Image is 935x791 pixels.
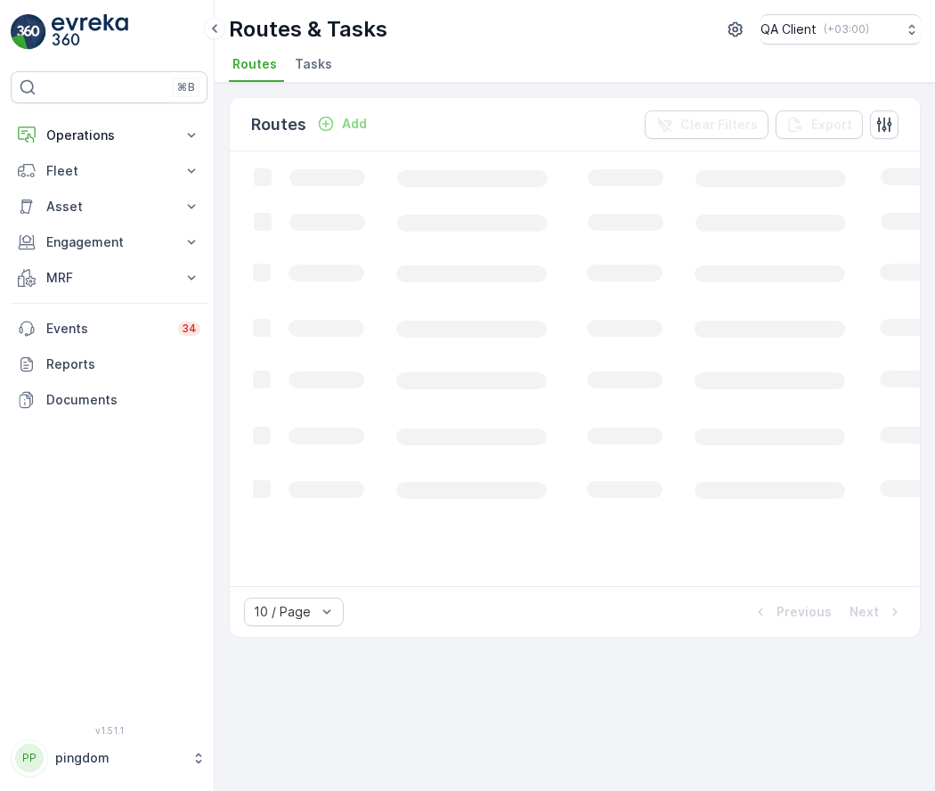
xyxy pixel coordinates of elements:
button: Engagement [11,224,207,260]
p: QA Client [760,20,817,38]
div: PP [15,744,44,772]
p: Operations [46,126,172,144]
p: ( +03:00 ) [824,22,869,37]
p: Engagement [46,233,172,251]
span: Tasks [295,55,332,73]
p: 34 [182,322,197,336]
a: Events34 [11,311,207,347]
p: Next [850,603,879,621]
button: Add [310,113,374,135]
button: Asset [11,189,207,224]
span: Routes [232,55,277,73]
img: logo_light-DOdMpM7g.png [52,14,128,50]
p: Routes & Tasks [229,15,387,44]
button: Clear Filters [645,110,768,139]
a: Documents [11,382,207,418]
p: Routes [251,112,306,137]
button: Next [848,601,906,623]
p: pingdom [55,749,183,767]
p: Documents [46,391,200,409]
button: Operations [11,118,207,153]
p: Events [46,320,167,338]
button: MRF [11,260,207,296]
p: Clear Filters [680,116,758,134]
button: QA Client(+03:00) [760,14,921,45]
button: Previous [750,601,833,623]
button: Fleet [11,153,207,189]
p: Export [811,116,852,134]
span: v 1.51.1 [11,725,207,736]
p: Previous [776,603,832,621]
img: logo [11,14,46,50]
p: Add [342,115,367,133]
p: ⌘B [177,80,195,94]
p: Asset [46,198,172,216]
button: PPpingdom [11,739,207,777]
p: Reports [46,355,200,373]
p: MRF [46,269,172,287]
a: Reports [11,347,207,382]
button: Export [776,110,863,139]
p: Fleet [46,162,172,180]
